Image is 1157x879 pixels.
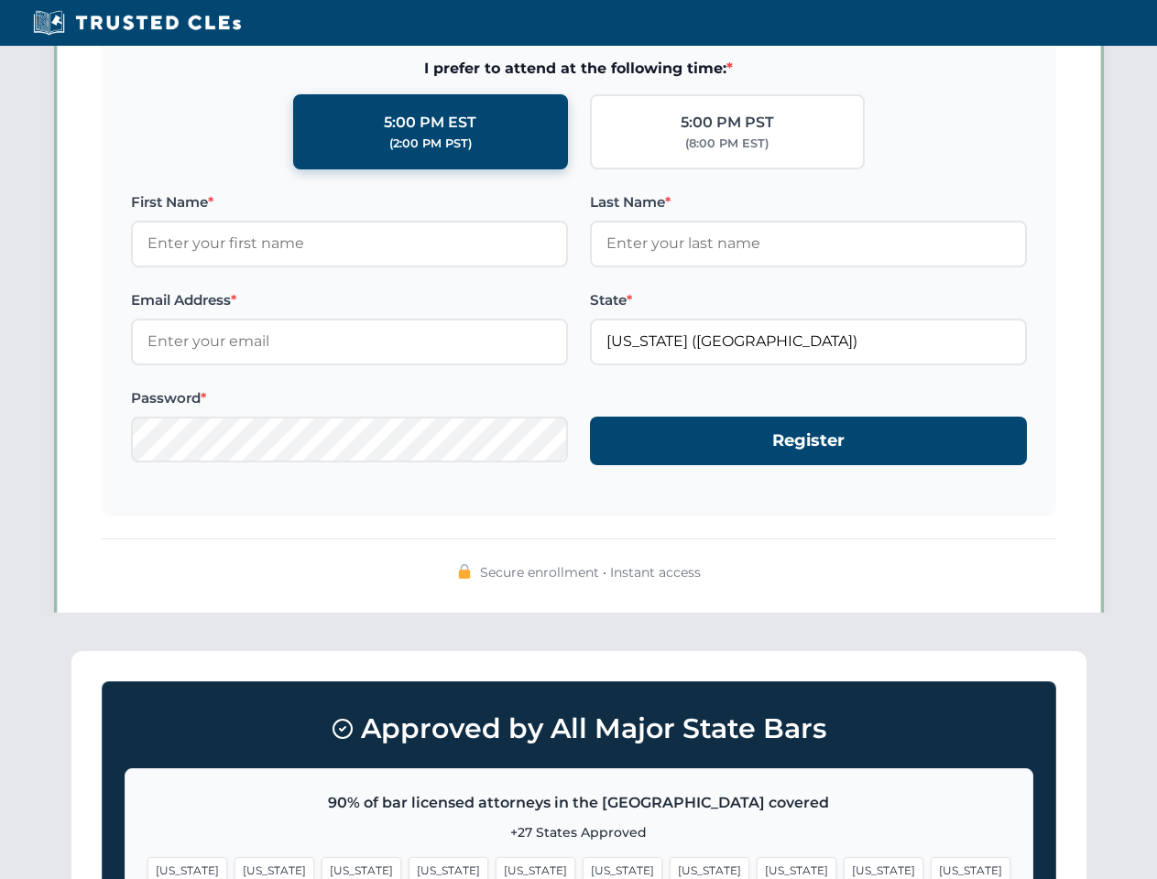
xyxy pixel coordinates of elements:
[384,111,476,135] div: 5:00 PM EST
[131,221,568,266] input: Enter your first name
[131,289,568,311] label: Email Address
[480,562,701,582] span: Secure enrollment • Instant access
[147,791,1010,815] p: 90% of bar licensed attorneys in the [GEOGRAPHIC_DATA] covered
[590,319,1027,364] input: Florida (FL)
[590,191,1027,213] label: Last Name
[389,135,472,153] div: (2:00 PM PST)
[590,289,1027,311] label: State
[590,221,1027,266] input: Enter your last name
[457,564,472,579] img: 🔒
[685,135,769,153] div: (8:00 PM EST)
[590,417,1027,465] button: Register
[27,9,246,37] img: Trusted CLEs
[147,822,1010,842] p: +27 States Approved
[681,111,774,135] div: 5:00 PM PST
[131,191,568,213] label: First Name
[125,704,1033,754] h3: Approved by All Major State Bars
[131,387,568,409] label: Password
[131,319,568,364] input: Enter your email
[131,57,1027,81] span: I prefer to attend at the following time:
